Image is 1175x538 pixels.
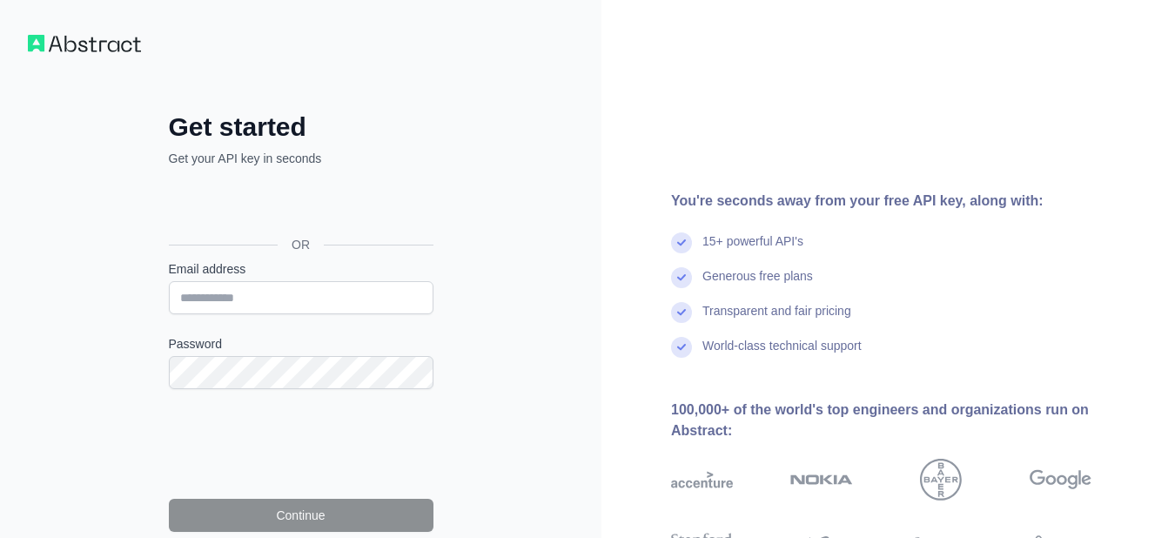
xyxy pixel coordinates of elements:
div: 100,000+ of the world's top engineers and organizations run on Abstract: [671,400,1147,441]
div: You're seconds away from your free API key, along with: [671,191,1147,212]
label: Password [169,335,433,353]
img: check mark [671,302,692,323]
div: Transparent and fair pricing [702,302,851,337]
img: google [1030,459,1091,501]
img: nokia [790,459,852,501]
img: check mark [671,232,692,253]
div: World-class technical support [702,337,862,372]
iframe: reCAPTCHA [169,410,433,478]
img: check mark [671,267,692,288]
img: bayer [920,459,962,501]
p: Get your API key in seconds [169,150,433,167]
div: Generous free plans [702,267,813,302]
img: Workflow [28,35,141,52]
h2: Get started [169,111,433,143]
img: check mark [671,337,692,358]
span: OR [278,236,324,253]
button: Continue [169,499,433,532]
div: 15+ powerful API's [702,232,803,267]
iframe: Кнопка "Войти с аккаунтом Google" [160,186,439,225]
img: accenture [671,459,733,501]
label: Email address [169,260,433,278]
